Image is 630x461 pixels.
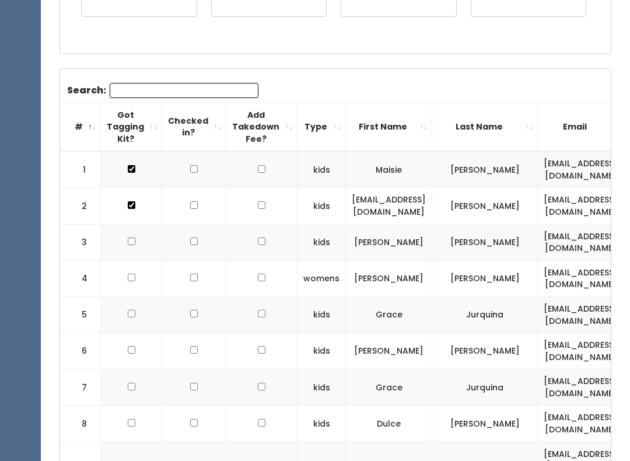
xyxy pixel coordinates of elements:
th: #: activate to sort column descending [60,103,101,152]
td: kids [297,370,346,406]
input: Search: [110,83,258,99]
th: Type: activate to sort column ascending [297,103,346,152]
td: 5 [60,297,101,333]
th: Got Tagging Kit?: activate to sort column ascending [101,103,162,152]
label: Search: [67,83,258,99]
td: [EMAIL_ADDRESS][DOMAIN_NAME] [538,152,624,188]
td: [EMAIL_ADDRESS][DOMAIN_NAME] [538,334,624,370]
td: [PERSON_NAME] [432,261,538,297]
td: Maisie [346,152,432,188]
td: 8 [60,406,101,442]
td: [EMAIL_ADDRESS][DOMAIN_NAME] [538,370,624,406]
td: Grace [346,370,432,406]
td: 2 [60,188,101,225]
td: [PERSON_NAME] [346,225,432,261]
td: [EMAIL_ADDRESS][DOMAIN_NAME] [538,188,624,225]
td: 6 [60,334,101,370]
td: [PERSON_NAME] [432,152,538,188]
td: kids [297,225,346,261]
td: womens [297,261,346,297]
td: [EMAIL_ADDRESS][DOMAIN_NAME] [538,406,624,442]
td: kids [297,152,346,188]
th: Checked in?: activate to sort column ascending [162,103,226,152]
th: Add Takedown Fee?: activate to sort column ascending [226,103,297,152]
td: 7 [60,370,101,406]
td: kids [297,297,346,333]
td: [EMAIL_ADDRESS][DOMAIN_NAME] [538,225,624,261]
td: [EMAIL_ADDRESS][DOMAIN_NAME] [538,261,624,297]
td: Grace [346,297,432,333]
td: [PERSON_NAME] [432,406,538,442]
td: kids [297,334,346,370]
td: [EMAIL_ADDRESS][DOMAIN_NAME] [346,188,432,225]
th: Last Name: activate to sort column ascending [432,103,538,152]
th: Email: activate to sort column ascending [538,103,624,152]
td: [PERSON_NAME] [432,225,538,261]
td: [PERSON_NAME] [346,334,432,370]
td: Dulce [346,406,432,442]
td: Jurquina [432,370,538,406]
th: First Name: activate to sort column ascending [346,103,432,152]
td: 3 [60,225,101,261]
td: [EMAIL_ADDRESS][DOMAIN_NAME] [538,297,624,333]
td: Jurquina [432,297,538,333]
td: 4 [60,261,101,297]
td: [PERSON_NAME] [432,188,538,225]
td: 1 [60,152,101,188]
td: kids [297,188,346,225]
td: [PERSON_NAME] [432,334,538,370]
td: [PERSON_NAME] [346,261,432,297]
td: kids [297,406,346,442]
